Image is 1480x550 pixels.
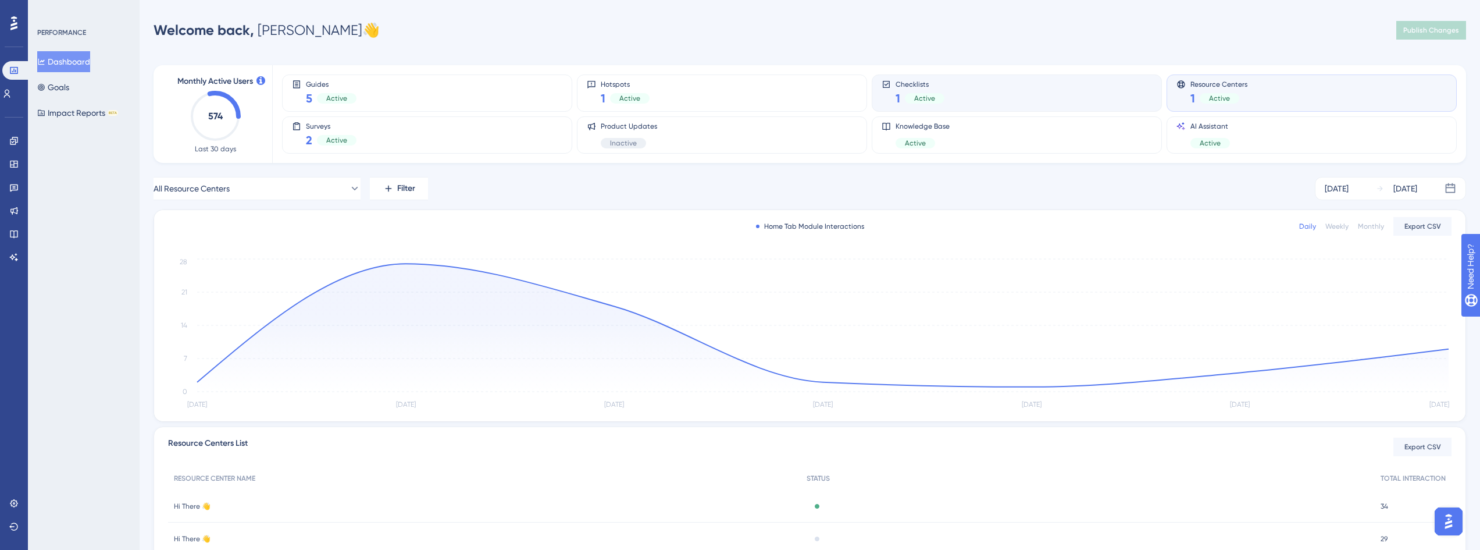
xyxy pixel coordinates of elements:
span: Welcome back, [154,22,254,38]
tspan: 28 [180,258,187,266]
span: Hotspots [601,80,650,88]
text: 574 [208,111,223,122]
span: Need Help? [27,3,73,17]
div: Monthly [1358,222,1384,231]
span: Export CSV [1404,222,1441,231]
span: Knowledge Base [896,122,950,131]
div: [DATE] [1325,182,1349,196]
div: BETA [108,110,118,116]
button: Export CSV [1393,438,1452,456]
span: All Resource Centers [154,182,230,196]
span: Product Updates [601,122,657,131]
span: Publish Changes [1403,26,1459,35]
tspan: [DATE] [1022,400,1042,409]
button: Impact ReportsBETA [37,102,118,123]
button: All Resource Centers [154,177,361,200]
span: Filter [397,182,415,196]
span: 29 [1381,534,1388,544]
span: Last 30 days [195,144,236,154]
tspan: 21 [181,288,187,296]
span: Hi There 👋 [174,534,211,544]
span: RESOURCE CENTER NAME [174,474,255,483]
iframe: UserGuiding AI Assistant Launcher [1431,504,1466,539]
span: Inactive [610,139,637,148]
span: TOTAL INTERACTION [1381,474,1446,483]
span: Active [326,94,347,103]
span: 1 [601,90,605,107]
span: 1 [896,90,900,107]
span: Hi There 👋 [174,502,211,511]
span: AI Assistant [1190,122,1230,131]
span: Active [619,94,640,103]
div: [PERSON_NAME] 👋 [154,21,380,40]
span: Guides [306,80,356,88]
div: PERFORMANCE [37,28,86,37]
tspan: 14 [181,321,187,329]
button: Goals [37,77,69,98]
div: [DATE] [1393,182,1417,196]
span: 2 [306,132,312,148]
span: STATUS [807,474,830,483]
span: Resource Centers List [168,437,248,457]
tspan: 7 [184,354,187,363]
tspan: [DATE] [1230,400,1250,409]
span: Active [1209,94,1230,103]
span: 5 [306,90,312,107]
span: Active [326,136,347,145]
span: Resource Centers [1190,80,1247,88]
tspan: [DATE] [396,400,416,409]
span: 1 [1190,90,1195,107]
tspan: 0 [183,388,187,396]
tspan: [DATE] [813,400,833,409]
tspan: [DATE] [187,400,207,409]
div: Weekly [1325,222,1349,231]
button: Export CSV [1393,217,1452,236]
tspan: [DATE] [1429,400,1449,409]
span: Monthly Active Users [177,74,253,88]
span: Surveys [306,122,356,130]
button: Publish Changes [1396,21,1466,40]
span: Export CSV [1404,442,1441,452]
span: Active [905,139,926,148]
span: Active [914,94,935,103]
span: Active [1200,139,1221,148]
span: 34 [1381,502,1388,511]
span: Checklists [896,80,944,88]
div: Home Tab Module Interactions [756,222,864,231]
button: Filter [370,177,428,200]
tspan: [DATE] [604,400,624,409]
div: Daily [1299,222,1316,231]
button: Dashboard [37,51,90,72]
